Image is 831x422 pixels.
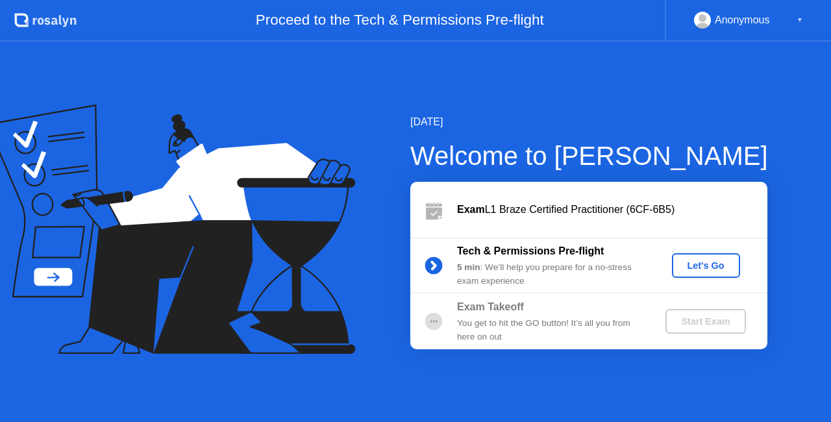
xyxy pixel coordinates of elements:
div: [DATE] [410,114,768,130]
b: Exam Takeoff [457,301,524,312]
div: Anonymous [715,12,770,29]
div: ▼ [797,12,803,29]
div: : We’ll help you prepare for a no-stress exam experience [457,261,644,288]
button: Let's Go [672,253,740,278]
div: Welcome to [PERSON_NAME] [410,136,768,175]
div: Start Exam [671,316,740,327]
button: Start Exam [665,309,745,334]
div: You get to hit the GO button! It’s all you from here on out [457,317,644,343]
div: L1 Braze Certified Practitioner (6CF-6B5) [457,202,767,217]
b: 5 min [457,262,480,272]
div: Let's Go [677,260,735,271]
b: Exam [457,204,485,215]
b: Tech & Permissions Pre-flight [457,245,604,256]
